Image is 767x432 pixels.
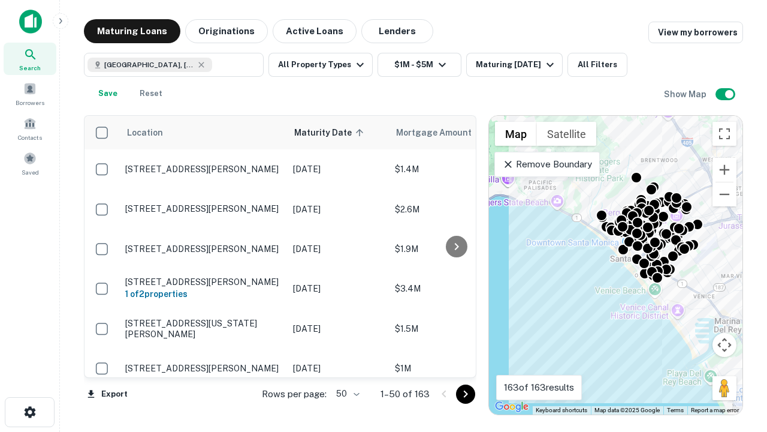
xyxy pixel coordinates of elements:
[389,116,521,149] th: Mortgage Amount
[294,125,367,140] span: Maturity Date
[273,19,357,43] button: Active Loans
[504,380,574,395] p: 163 of 163 results
[293,242,383,256] p: [DATE]
[536,406,587,415] button: Keyboard shortcuts
[381,387,430,401] p: 1–50 of 163
[395,203,515,216] p: $2.6M
[707,298,767,355] iframe: Chat Widget
[395,163,515,176] p: $1.4M
[667,407,684,413] a: Terms (opens in new tab)
[125,287,281,301] h6: 1 of 2 properties
[125,318,281,340] p: [STREET_ADDRESS][US_STATE][PERSON_NAME]
[492,399,532,415] img: Google
[537,122,596,146] button: Show satellite imagery
[293,322,383,335] p: [DATE]
[19,63,41,73] span: Search
[331,385,361,403] div: 50
[495,122,537,146] button: Show street map
[395,282,515,295] p: $3.4M
[489,116,742,415] div: 0 0
[185,19,268,43] button: Originations
[268,53,373,77] button: All Property Types
[125,244,281,254] p: [STREET_ADDRESS][PERSON_NAME]
[126,125,163,140] span: Location
[395,242,515,256] p: $1.9M
[287,116,389,149] th: Maturity Date
[119,116,287,149] th: Location
[456,385,475,404] button: Go to next page
[293,203,383,216] p: [DATE]
[712,122,736,146] button: Toggle fullscreen view
[466,53,563,77] button: Maturing [DATE]
[293,282,383,295] p: [DATE]
[125,363,281,374] p: [STREET_ADDRESS][PERSON_NAME]
[594,407,660,413] span: Map data ©2025 Google
[125,203,281,214] p: [STREET_ADDRESS][PERSON_NAME]
[378,53,461,77] button: $1M - $5M
[84,19,180,43] button: Maturing Loans
[132,82,170,106] button: Reset
[492,399,532,415] a: Open this area in Google Maps (opens a new window)
[84,385,131,403] button: Export
[567,53,627,77] button: All Filters
[395,322,515,335] p: $1.5M
[712,182,736,206] button: Zoom out
[89,82,127,106] button: Save your search to get updates of matches that match your search criteria.
[293,163,383,176] p: [DATE]
[293,362,383,375] p: [DATE]
[648,22,743,43] a: View my borrowers
[712,158,736,182] button: Zoom in
[16,98,44,107] span: Borrowers
[19,10,42,34] img: capitalize-icon.png
[691,407,739,413] a: Report a map error
[125,164,281,175] p: [STREET_ADDRESS][PERSON_NAME]
[664,88,708,101] h6: Show Map
[125,277,281,287] p: [STREET_ADDRESS][PERSON_NAME]
[361,19,433,43] button: Lenders
[4,112,56,145] a: Contacts
[4,43,56,75] a: Search
[18,133,42,142] span: Contacts
[396,125,487,140] span: Mortgage Amount
[502,157,591,172] p: Remove Boundary
[4,147,56,179] a: Saved
[104,59,194,70] span: [GEOGRAPHIC_DATA], [GEOGRAPHIC_DATA], [GEOGRAPHIC_DATA]
[262,387,327,401] p: Rows per page:
[22,167,39,177] span: Saved
[4,77,56,110] a: Borrowers
[395,362,515,375] p: $1M
[476,58,557,72] div: Maturing [DATE]
[712,376,736,400] button: Drag Pegman onto the map to open Street View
